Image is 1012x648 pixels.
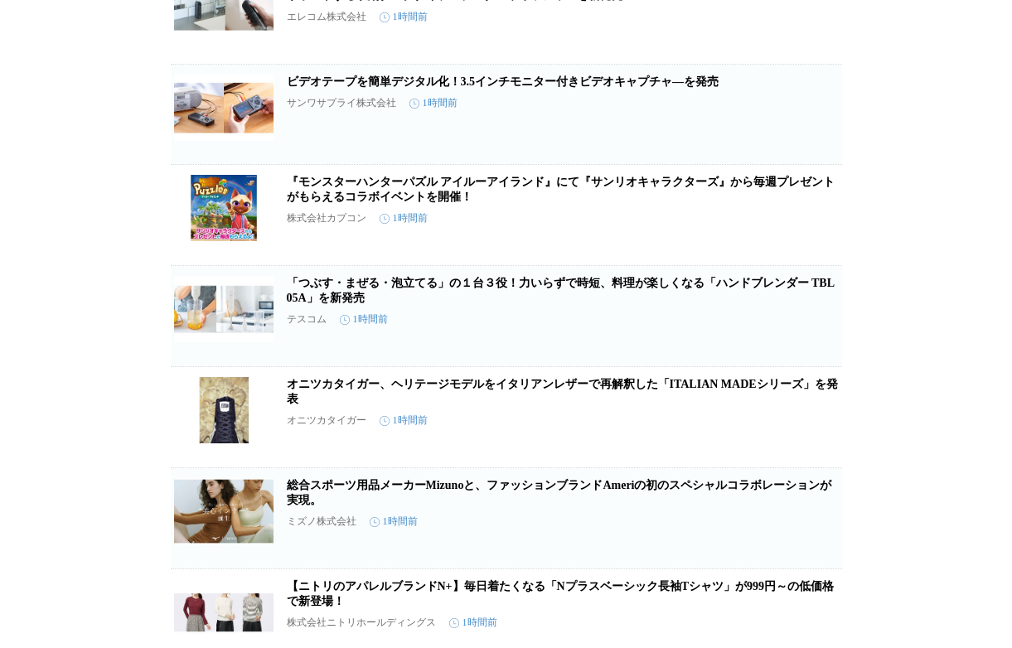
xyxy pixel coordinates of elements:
[287,211,366,225] p: 株式会社カプコン
[370,515,418,529] time: 1時間前
[287,413,366,428] p: オニツカタイガー
[174,276,274,342] img: 「つぶす・まぜる・泡立てる」の１台３役！力いらずで時短、料理が楽しくなる「ハンドブレンダー TBL05A」を新発売
[287,96,396,110] p: サンワサプライ株式会社
[287,176,835,203] a: 『モンスターハンターパズル アイルーアイランド』にて『サンリオキャラクターズ』から毎週プレゼントがもらえるコラボイベントを開催！
[380,211,428,225] time: 1時間前
[287,515,356,529] p: ミズノ株式会社
[174,377,274,443] img: オニツカタイガー、ヘリテージモデルをイタリアンレザーで再解釈した「ITALIAN MADEシリーズ」を発表
[174,75,274,141] img: ビデオテープを簡単デジタル化！3.5インチモニター付きビデオキャプチャ―を発売
[287,10,366,24] p: エレコム株式会社
[380,10,428,24] time: 1時間前
[287,75,719,88] a: ビデオテープを簡単デジタル化！3.5インチモニター付きビデオキャプチャ―を発売
[287,616,436,630] p: 株式会社ニトリホールディングス
[287,378,838,405] a: オニツカタイガー、ヘリテージモデルをイタリアンレザーで再解釈した「ITALIAN MADEシリーズ」を発表
[174,478,274,544] img: 総合スポーツ用品メーカーMizunoと、ファッションブランドAmeriの初のスペシャルコラボレーションが実現。
[340,312,388,326] time: 1時間前
[287,312,327,326] p: テスコム
[287,277,835,304] a: 「つぶす・まぜる・泡立てる」の１台３役！力いらずで時短、料理が楽しくなる「ハンドブレンダー TBL05A」を新発売
[174,579,274,646] img: 【ニトリのアパレルブランドN+】毎日着たくなる「Nプラスベーシック長袖Tシャツ」が999円～の低価格で新登場！
[409,96,458,110] time: 1時間前
[380,413,428,428] time: 1時間前
[174,175,274,241] img: 『モンスターハンターパズル アイルーアイランド』にて『サンリオキャラクターズ』から毎週プレゼントがもらえるコラボイベントを開催！
[287,580,835,607] a: 【ニトリのアパレルブランドN+】毎日着たくなる「Nプラスベーシック長袖Tシャツ」が999円～の低価格で新登場！
[287,479,832,506] a: 総合スポーツ用品メーカーMizunoと、ファッションブランドAmeriの初のスペシャルコラボレーションが実現。
[449,616,497,630] time: 1時間前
